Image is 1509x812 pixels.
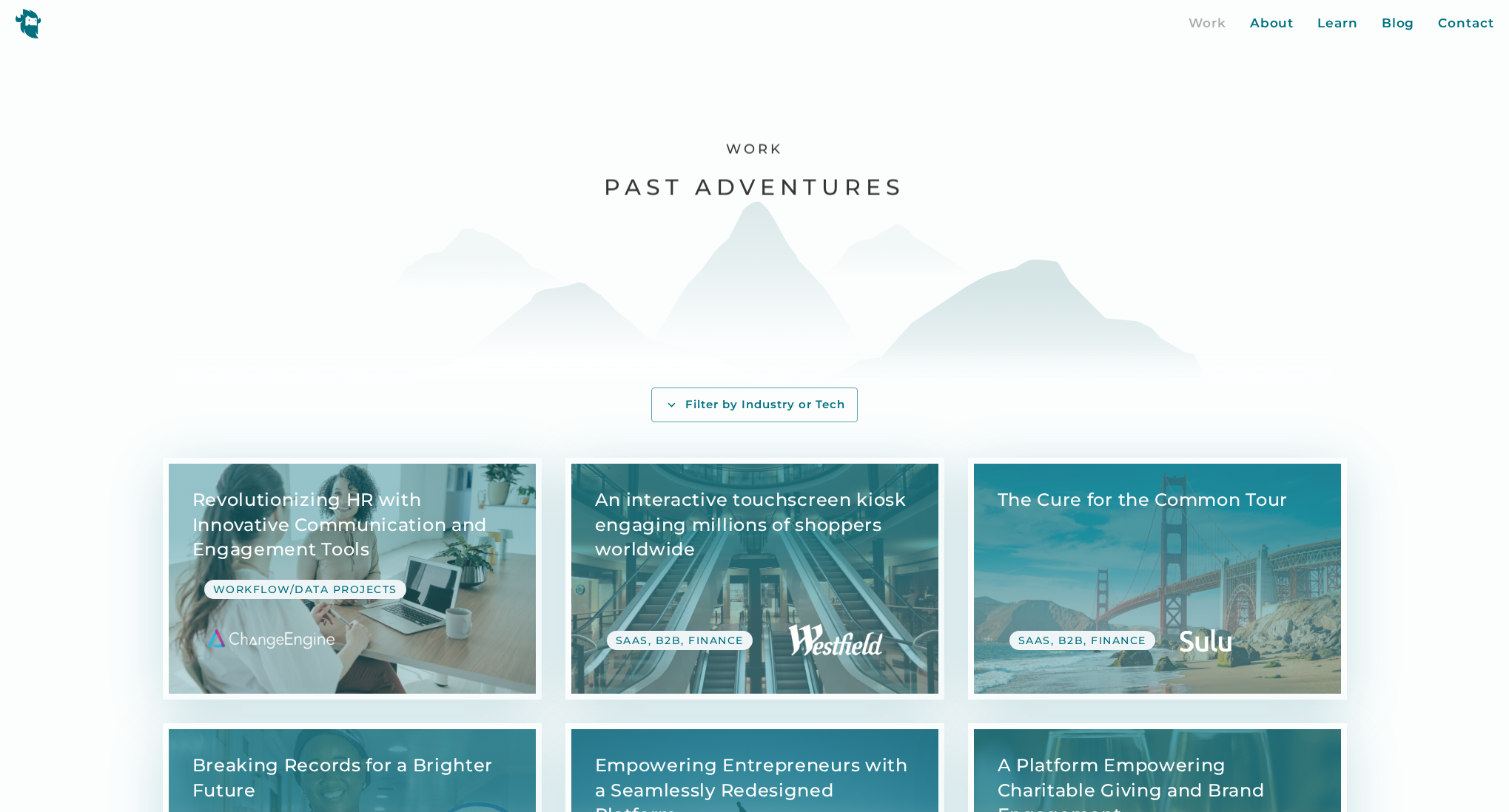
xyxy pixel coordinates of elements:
a: Contact [1438,14,1493,33]
a: Work [1189,14,1226,33]
a: Learn [1317,14,1358,33]
a: View Case Study [169,464,536,694]
a: Blog [1382,14,1415,33]
h2: Past Adventures [604,174,905,203]
img: yeti logo icon [15,8,41,38]
a: About [1250,14,1294,33]
h1: Work [726,141,783,158]
div: Filter by Industry or Tech [685,397,845,413]
a: Filter by Industry or Tech [651,388,858,422]
a: View Case Study [974,464,1341,694]
a: View Case Study [571,464,938,694]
